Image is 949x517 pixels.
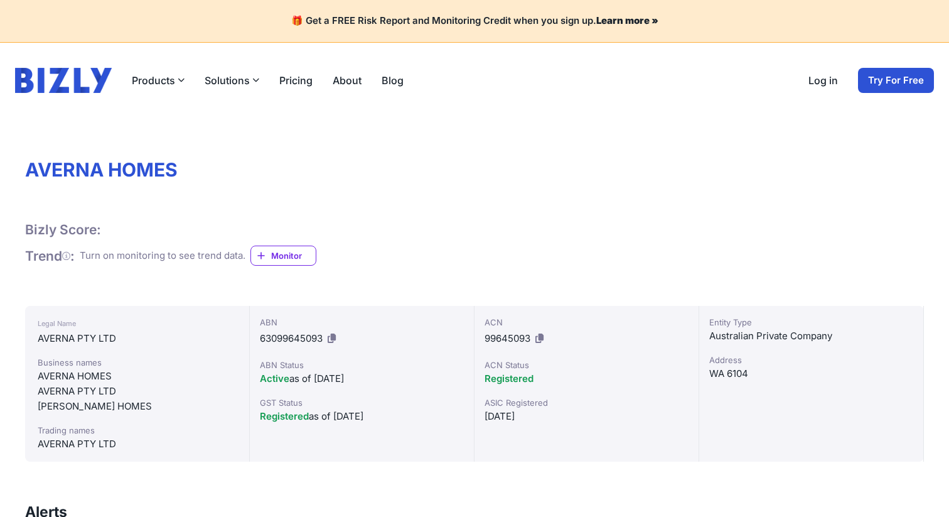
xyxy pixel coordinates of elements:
[25,248,75,264] h1: Trend :
[38,384,237,399] div: AVERNA PTY LTD
[260,332,323,344] span: 63099645093
[485,359,689,371] div: ACN Status
[205,73,259,88] button: Solutions
[858,68,934,93] a: Try For Free
[279,73,313,88] a: Pricing
[333,73,362,88] a: About
[38,424,237,437] div: Trading names
[38,331,237,346] div: AVERNA PTY LTD
[15,15,934,27] h4: 🎁 Get a FREE Risk Report and Monitoring Credit when you sign up.
[25,158,924,181] h1: AVERNA HOMES
[260,359,464,371] div: ABN Status
[38,369,237,384] div: AVERNA HOMES
[709,329,913,344] div: Australian Private Company
[80,249,245,263] div: Turn on monitoring to see trend data.
[596,14,658,26] a: Learn more »
[260,373,289,384] span: Active
[132,73,185,88] button: Products
[709,366,913,381] div: WA 6104
[271,249,316,262] span: Monitor
[808,73,838,88] a: Log in
[260,316,464,329] div: ABN
[709,316,913,329] div: Entity Type
[260,409,464,424] div: as of [DATE]
[25,221,101,238] h1: Bizly Score:
[382,73,404,88] a: Blog
[38,399,237,414] div: [PERSON_NAME] HOMES
[260,396,464,409] div: GST Status
[38,356,237,369] div: Business names
[485,332,530,344] span: 99645093
[260,410,309,422] span: Registered
[709,354,913,366] div: Address
[260,371,464,386] div: as of [DATE]
[485,373,533,384] span: Registered
[485,316,689,329] div: ACN
[485,396,689,409] div: ASIC Registered
[250,246,316,266] a: Monitor
[485,409,689,424] div: [DATE]
[38,316,237,331] div: Legal Name
[38,437,237,452] div: AVERNA PTY LTD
